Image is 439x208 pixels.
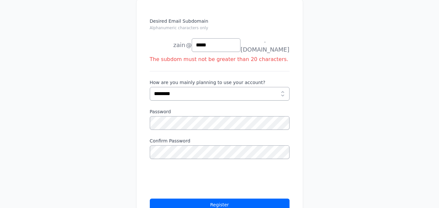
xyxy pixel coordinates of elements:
[150,79,290,86] label: How are you mainly planning to use your account?
[150,138,290,144] label: Confirm Password
[150,26,208,30] small: Alphanumeric characters only
[150,108,290,115] label: Password
[150,39,186,52] li: zain
[150,167,249,192] iframe: reCAPTCHA
[150,55,290,63] div: The subdom must not be greater than 20 characters.
[186,41,192,50] span: @
[150,18,290,35] label: Desired Email Subdomain
[240,36,289,54] span: .[DOMAIN_NAME]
